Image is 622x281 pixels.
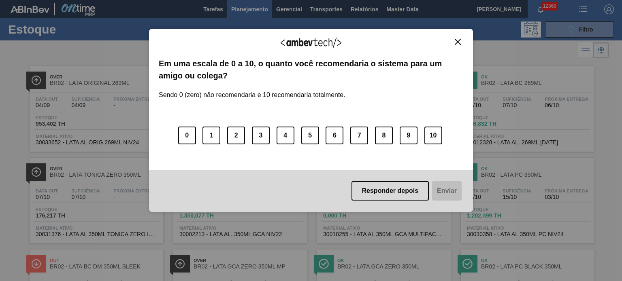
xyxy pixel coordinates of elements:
button: 4 [277,127,294,144]
button: Close [452,38,463,45]
button: 2 [227,127,245,144]
button: 1 [202,127,220,144]
label: Em uma escala de 0 a 10, o quanto você recomendaria o sistema para um amigo ou colega? [159,57,463,82]
button: Responder depois [351,181,429,201]
img: Logo Ambevtech [281,38,341,48]
button: 6 [326,127,343,144]
button: 5 [301,127,319,144]
button: 9 [400,127,418,144]
label: Sendo 0 (zero) não recomendaria e 10 recomendaria totalmente. [159,82,345,99]
button: 8 [375,127,393,144]
img: Close [455,39,461,45]
button: 0 [178,127,196,144]
button: 7 [350,127,368,144]
button: 3 [252,127,270,144]
button: 10 [424,127,442,144]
